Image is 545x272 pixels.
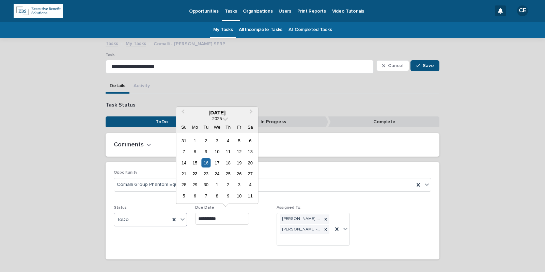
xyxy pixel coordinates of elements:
div: [PERSON_NAME] - EBS-[GEOGRAPHIC_DATA] [280,225,322,234]
p: In Progress [217,116,328,128]
div: month 2025-09 [178,135,256,202]
div: Choose Wednesday, September 17th, 2025 [213,158,222,167]
div: Choose Sunday, August 31st, 2025 [179,136,188,145]
p: Task Status [106,102,439,108]
div: Choose Wednesday, October 8th, 2025 [213,191,222,201]
p: Comalli - [PERSON_NAME] SERP [154,39,225,47]
p: ToDo [106,116,217,128]
button: Activity [129,79,154,94]
div: Choose Monday, September 15th, 2025 [190,158,200,167]
div: Choose Saturday, October 11th, 2025 [246,191,255,201]
div: Choose Thursday, September 18th, 2025 [223,158,233,167]
div: Choose Saturday, September 13th, 2025 [246,147,255,156]
span: 2025 [212,116,222,121]
span: Assigned To: [277,206,301,210]
a: Tasks [106,39,118,47]
button: Save [410,60,439,71]
div: Sa [246,123,255,132]
div: Choose Tuesday, September 2nd, 2025 [201,136,211,145]
div: Mo [190,123,200,132]
p: Complete [328,116,439,128]
span: Task [106,53,114,57]
div: Choose Friday, October 10th, 2025 [235,191,244,201]
div: Choose Monday, September 22nd, 2025 [190,169,200,178]
div: Choose Friday, September 12th, 2025 [235,147,244,156]
div: Choose Sunday, September 14th, 2025 [179,158,188,167]
div: Choose Tuesday, September 23rd, 2025 [201,169,211,178]
div: We [213,123,222,132]
h2: Comments [114,141,144,149]
div: Choose Wednesday, September 3rd, 2025 [213,136,222,145]
div: Choose Friday, September 19th, 2025 [235,158,244,167]
div: Choose Monday, September 8th, 2025 [190,147,200,156]
span: Cancel [388,63,403,68]
div: Choose Saturday, October 4th, 2025 [246,180,255,189]
span: Due Date [195,206,214,210]
div: Choose Saturday, September 27th, 2025 [246,169,255,178]
div: Choose Saturday, September 6th, 2025 [246,136,255,145]
span: Save [423,63,434,68]
div: Tu [201,123,211,132]
div: Choose Thursday, September 25th, 2025 [223,169,233,178]
div: Choose Saturday, September 20th, 2025 [246,158,255,167]
div: Choose Tuesday, September 9th, 2025 [201,147,211,156]
div: Choose Sunday, September 28th, 2025 [179,180,188,189]
span: Opportunity [114,171,137,175]
div: Choose Sunday, October 5th, 2025 [179,191,188,201]
div: Choose Thursday, October 2nd, 2025 [223,180,233,189]
div: Choose Sunday, September 21st, 2025 [179,169,188,178]
div: [DATE] [176,110,258,116]
div: Choose Friday, September 5th, 2025 [235,136,244,145]
a: My Tasks [126,39,146,47]
span: Comalli Group Phantom Equity Plan [117,181,193,188]
div: Su [179,123,188,132]
button: Cancel [376,60,409,71]
div: Choose Monday, September 29th, 2025 [190,180,200,189]
div: Choose Thursday, September 4th, 2025 [223,136,233,145]
div: Choose Friday, October 3rd, 2025 [235,180,244,189]
div: Choose Monday, October 6th, 2025 [190,191,200,201]
div: Choose Thursday, October 9th, 2025 [223,191,233,201]
div: Choose Wednesday, September 10th, 2025 [213,147,222,156]
a: My Tasks [213,22,233,38]
span: ToDo [117,216,129,223]
div: Choose Wednesday, September 24th, 2025 [213,169,222,178]
div: Choose Friday, September 26th, 2025 [235,169,244,178]
img: kRBAWhqLSQ2DPCCnFJ2X [14,4,63,18]
a: All Completed Tasks [289,22,332,38]
div: Choose Wednesday, October 1st, 2025 [213,180,222,189]
div: [PERSON_NAME] - EBS-[GEOGRAPHIC_DATA] [280,214,322,224]
div: CE [517,5,528,16]
div: Choose Monday, September 1st, 2025 [190,136,200,145]
div: Choose Sunday, September 7th, 2025 [179,147,188,156]
button: Details [106,79,129,94]
div: Choose Tuesday, September 30th, 2025 [201,180,211,189]
div: Choose Tuesday, September 16th, 2025 [201,158,211,167]
button: Next Month [246,108,257,118]
span: Status [114,206,127,210]
div: Th [223,123,233,132]
button: Previous Month [177,108,188,118]
div: Fr [235,123,244,132]
div: Choose Tuesday, October 7th, 2025 [201,191,211,201]
button: Comments [114,141,151,149]
a: All Incomplete Tasks [239,22,282,38]
div: Choose Thursday, September 11th, 2025 [223,147,233,156]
